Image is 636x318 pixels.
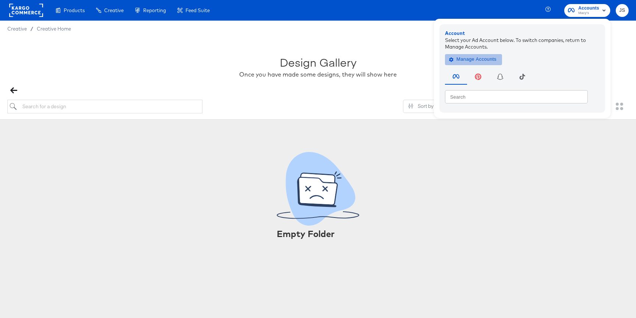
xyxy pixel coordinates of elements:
[445,30,600,37] div: Account
[445,54,502,65] button: Manage Accounts
[578,10,599,16] span: Macy's
[619,6,626,15] span: JS
[277,152,359,226] svg: No folder contents
[616,4,629,17] button: JS
[143,7,166,13] span: Reporting
[616,103,623,110] svg: Large grid
[64,7,85,13] span: Products
[37,26,71,32] a: Creative Home
[239,70,397,79] div: Once you have made some designs, they will show here
[403,100,470,113] button: SlidersSort by
[451,55,497,64] span: Manage Accounts
[564,4,610,17] button: AccountsMacy's
[7,26,27,32] span: Creative
[280,54,357,70] div: Design Gallery
[445,36,600,50] div: Select your Ad Account below. To switch companies, return to Manage Accounts.
[277,227,359,240] div: Empty Folder
[104,7,124,13] span: Creative
[578,4,599,12] span: Accounts
[7,100,202,113] input: Search for a design
[185,7,210,13] span: Feed Suite
[408,103,413,109] svg: Sliders
[27,26,37,32] span: /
